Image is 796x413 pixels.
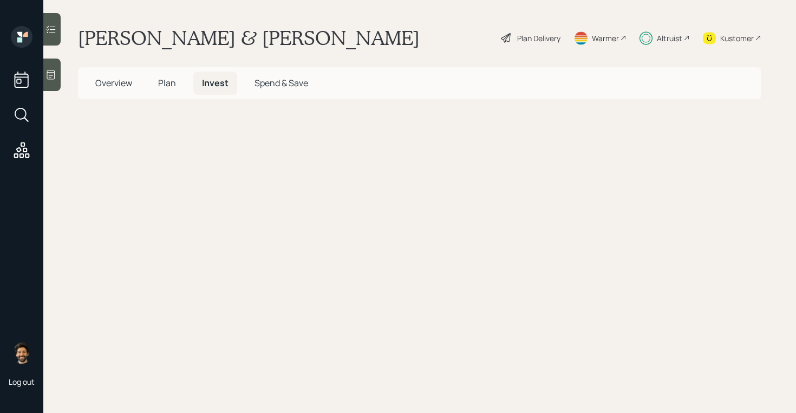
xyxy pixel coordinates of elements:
div: Altruist [657,33,682,44]
span: Invest [202,77,229,89]
div: Log out [9,377,35,387]
h1: [PERSON_NAME] & [PERSON_NAME] [78,26,420,50]
div: Plan Delivery [517,33,560,44]
img: eric-schwartz-headshot.png [11,342,32,364]
span: Overview [95,77,132,89]
div: Warmer [592,33,619,44]
span: Spend & Save [255,77,308,89]
span: Plan [158,77,176,89]
div: Kustomer [720,33,754,44]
